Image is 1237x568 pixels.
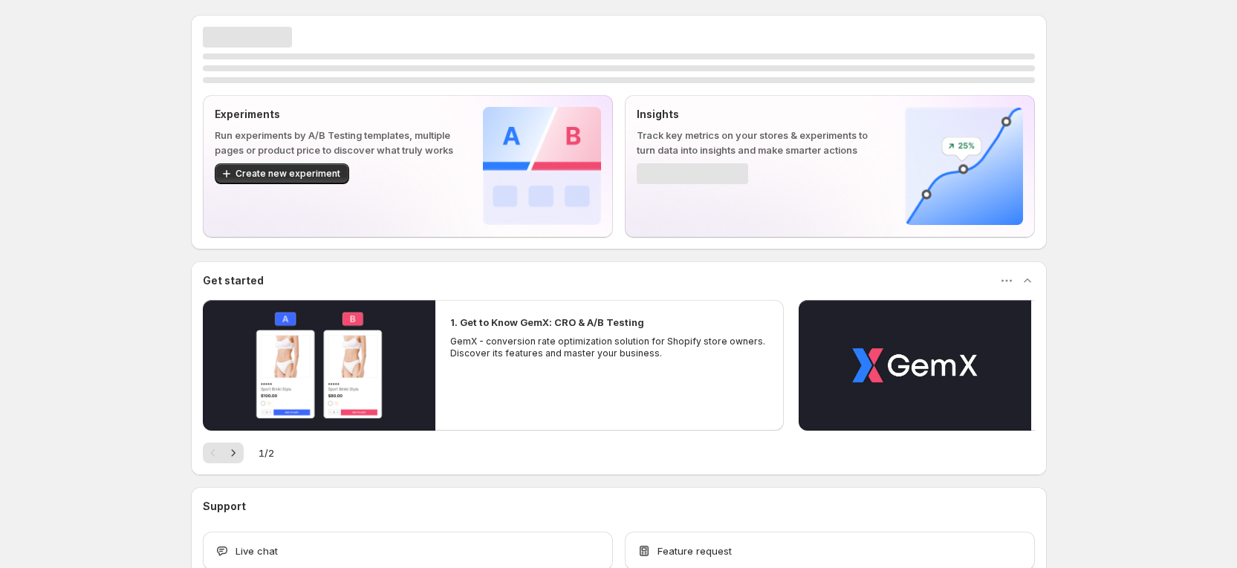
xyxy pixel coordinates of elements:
h3: Get started [203,273,264,288]
button: Play video [203,300,435,431]
nav: Pagination [203,443,244,463]
button: Play video [799,300,1031,431]
p: Insights [637,107,881,122]
button: Create new experiment [215,163,349,184]
p: GemX - conversion rate optimization solution for Shopify store owners. Discover its features and ... [450,336,770,359]
button: Next [223,443,244,463]
h2: 1. Get to Know GemX: CRO & A/B Testing [450,315,644,330]
span: Live chat [236,543,278,558]
h3: Support [203,499,246,514]
span: Feature request [658,543,732,558]
img: Experiments [483,107,601,225]
span: Create new experiment [236,168,340,180]
p: Run experiments by A/B Testing templates, multiple pages or product price to discover what truly ... [215,128,459,157]
img: Insights [905,107,1023,225]
p: Experiments [215,107,459,122]
span: 1 / 2 [259,445,274,460]
p: Track key metrics on your stores & experiments to turn data into insights and make smarter actions [637,128,881,157]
